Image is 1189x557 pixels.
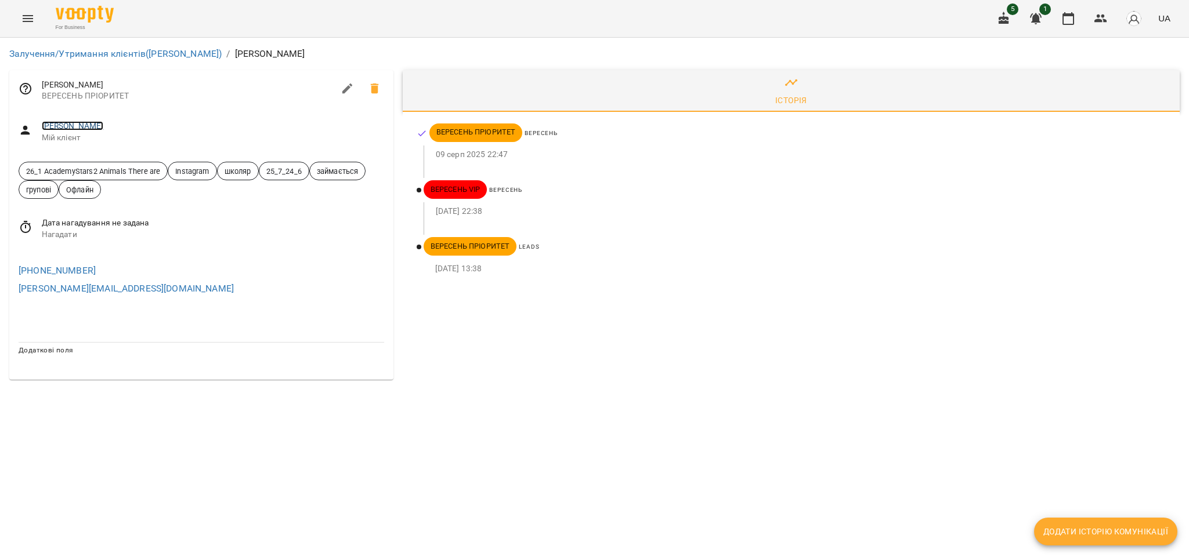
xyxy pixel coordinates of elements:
span: 26_1 AcademyStars2 Animals There are [19,166,167,177]
span: 5 [1007,3,1018,15]
span: ВЕРЕСЕНЬ [525,130,558,136]
span: ВЕРЕСЕНЬ ПРІОРИТЕТ [429,127,523,137]
span: займається [310,166,365,177]
div: Історія [775,93,807,107]
p: 09 серп 2025 22:47 [436,149,1161,161]
span: Офлайн [59,184,100,195]
a: [PERSON_NAME][EMAIL_ADDRESS][DOMAIN_NAME] [19,283,234,294]
img: avatar_s.png [1126,10,1142,27]
span: Leads [519,243,539,250]
span: Дата нагадування не задана [42,217,384,229]
p: [DATE] 13:38 [435,263,1161,275]
a: Залучення/Утримання клієнтів([PERSON_NAME]) [9,48,222,59]
a: [PERSON_NAME] [42,121,104,130]
button: UA [1154,8,1175,29]
span: Мій клієнт [42,132,384,144]
a: [PHONE_NUMBER] [19,265,96,276]
span: школяр [218,166,258,177]
button: Menu [14,5,42,32]
span: For Business [56,24,114,31]
span: ВЕРЕСЕНЬ ПРІОРИТЕТ [42,90,334,102]
p: [DATE] 22:38 [436,206,1161,217]
span: ВЕРЕСЕНЬ VIP [424,184,487,195]
svg: Відповідальний співробітник не заданий [19,82,32,96]
span: [PERSON_NAME] [42,79,334,91]
img: Voopty Logo [56,6,114,23]
span: 25_7_24_6 [259,166,309,177]
span: 1 [1039,3,1051,15]
span: UA [1158,12,1170,24]
p: [PERSON_NAME] [235,47,305,61]
span: ВЕРЕСЕНЬ [489,187,522,193]
li: / [226,47,230,61]
span: Нагадати [42,229,384,241]
span: групові [19,184,58,195]
span: Instagram [168,166,216,177]
span: ВЕРЕСЕНЬ ПРІОРИТЕТ [424,241,517,252]
nav: breadcrumb [9,47,1180,61]
span: Додаткові поля [19,346,73,354]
